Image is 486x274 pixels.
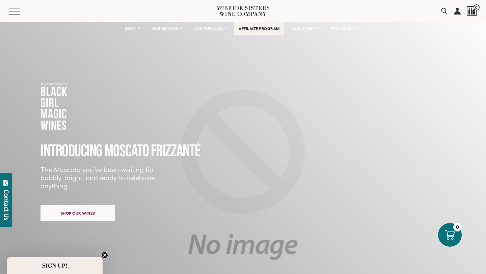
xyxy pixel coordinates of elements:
[120,22,144,35] a: SHOP
[101,252,108,258] button: Close teaser
[151,141,200,161] span: FRIZZANTé
[105,141,149,161] span: MOSCATO
[125,26,136,31] span: SHOP
[9,8,33,15] button: Mobile Menu Trigger
[331,26,361,31] span: FIND NEAR YOU
[292,26,316,31] span: OUR STORY
[3,190,10,220] div: Contact Us
[40,141,102,161] span: INTRODUCING
[147,22,186,35] a: OUR BRANDS
[40,166,159,190] p: The Moscato you’ve been waiting for bubbly, bright, and ready to celebrate anything.
[49,207,107,220] span: Shop our wines
[453,223,462,231] div: 0
[288,22,324,35] a: OUR STORY
[42,262,67,270] span: SIGN UP!
[474,4,480,10] span: 0
[234,22,284,35] a: AFFILIATE PROGRAM
[152,26,178,31] span: OUR BRANDS
[327,22,366,35] a: FIND NEAR YOU
[239,26,280,31] span: AFFILIATE PROGRAM
[194,26,223,31] span: JOIN THE CLUB
[40,205,115,221] a: Shop our wines
[190,22,231,35] a: JOIN THE CLUB
[7,257,103,274] div: SIGN UP!Close teaser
